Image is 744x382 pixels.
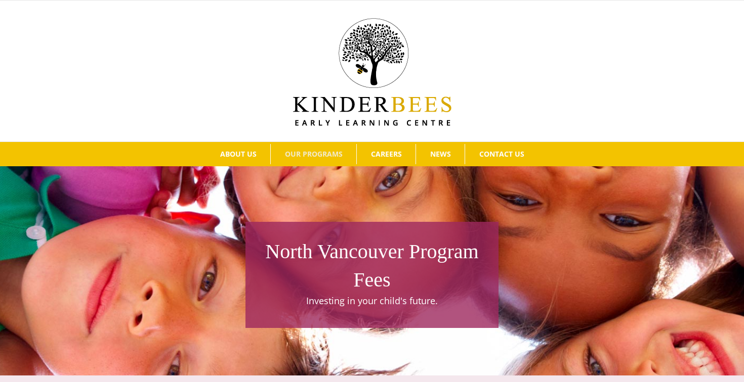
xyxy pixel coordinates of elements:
span: OUR PROGRAMS [285,151,343,158]
a: CONTACT US [465,144,538,164]
img: Kinder Bees Logo [293,18,451,126]
nav: Main Menu [15,142,729,166]
p: Investing in your child's future. [251,294,493,308]
h1: North Vancouver Program Fees [251,237,493,294]
a: OUR PROGRAMS [271,144,356,164]
a: NEWS [416,144,465,164]
span: NEWS [430,151,451,158]
a: CAREERS [357,144,416,164]
span: ABOUT US [220,151,257,158]
span: CONTACT US [479,151,524,158]
span: CAREERS [371,151,402,158]
a: ABOUT US [206,144,270,164]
